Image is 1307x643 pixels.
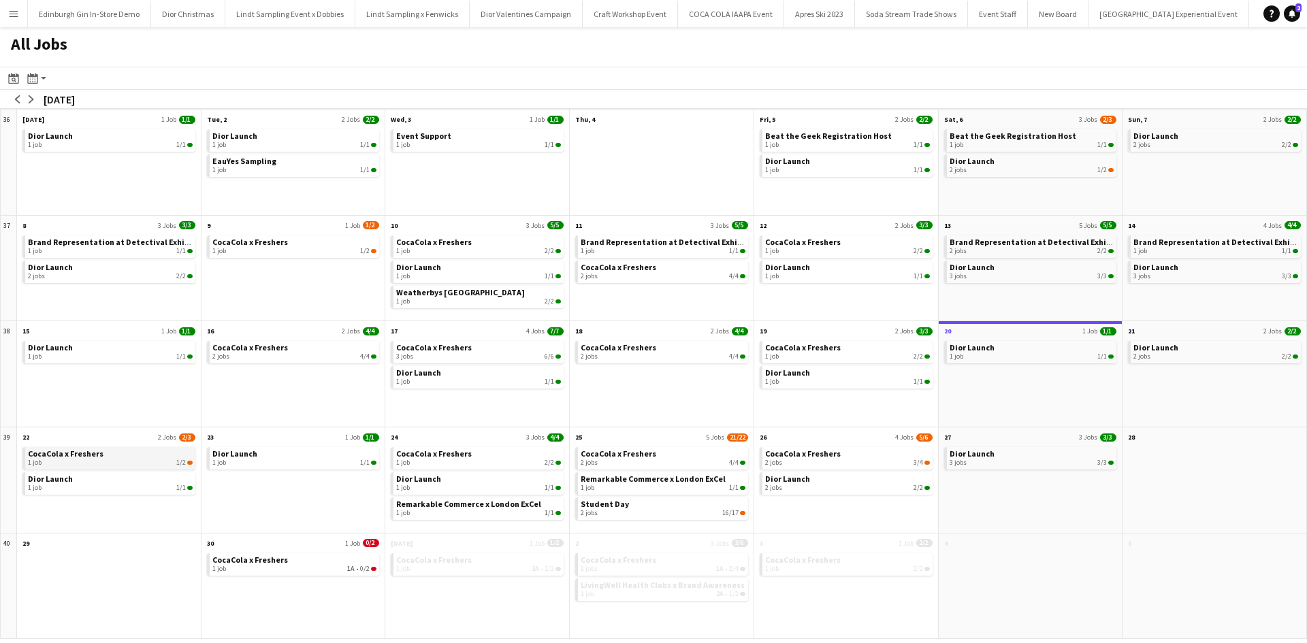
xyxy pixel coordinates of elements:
span: 1/1 [179,327,195,335]
span: Dior Launch [396,367,441,378]
span: 2/2 [1108,249,1114,253]
span: Dior Launch [765,156,810,166]
span: 12 [760,221,767,230]
span: CocaCola x Freshers [396,237,472,247]
a: Dior Launch3 jobs3/3 [950,261,1114,280]
span: Dior Launch [950,156,995,166]
div: • [581,565,745,573]
span: 2/2 [545,297,554,306]
span: 1 job [765,378,779,386]
span: 2/2 [1097,247,1107,255]
span: Dior Launch [396,474,441,484]
span: Brand Representation at Detectival Exhibition [581,237,761,247]
span: 2 jobs [765,459,782,467]
span: 2 jobs [1133,141,1150,149]
span: Brand Representation at Detectival Exhibition [950,237,1130,247]
span: 1/1 [176,247,186,255]
a: Dior Launch1 job1/1 [396,472,561,492]
a: Beat the Geek Registration Host1 job1/1 [950,129,1114,149]
span: 2 jobs [28,272,45,280]
a: CocaCola x Freshers1 job2/2 [765,553,930,573]
span: CocaCola x Freshers [765,237,841,247]
span: 1 job [581,590,594,598]
span: 1 job [396,272,410,280]
span: EauYes Sampling [212,156,276,166]
a: Dior Launch1 job1/1 [212,447,377,467]
span: 1A [347,565,355,573]
span: 2/4 [729,565,739,573]
a: 2 [1284,5,1300,22]
span: 3 Jobs [526,221,545,230]
span: 1 job [950,141,963,149]
span: 1 job [396,378,410,386]
span: 2/2 [916,116,933,124]
span: 3 jobs [1133,272,1150,280]
span: 1/2 [729,590,739,598]
a: CocaCola x Freshers1 job2/2 [765,341,930,361]
span: 2 jobs [581,459,598,467]
span: 2/2 [1285,116,1301,124]
span: 1 Job [530,115,545,124]
a: CocaCola x Freshers2 jobs4/4 [581,447,745,467]
span: 2 jobs [950,247,967,255]
span: 1/2 [545,565,554,573]
span: 1/2 [1108,168,1114,172]
span: 1 job [212,166,226,174]
span: 2/3 [1100,116,1116,124]
span: 1 job [28,459,42,467]
span: 1/1 [360,166,370,174]
span: 21 [1128,327,1135,335]
span: 2 jobs [765,484,782,492]
a: Dior Launch1 job1/1 [28,129,193,149]
span: 1/1 [176,141,186,149]
span: 1/1 [1293,249,1298,253]
span: 2 jobs [212,352,229,361]
a: Dior Launch3 jobs3/3 [1133,261,1298,280]
span: CocaCola x Freshers [765,555,841,565]
a: CocaCola x Freshers3 jobs6/6 [396,341,561,361]
span: 1 job [950,352,963,361]
span: 1 Job [1082,327,1097,335]
span: 13 [944,221,951,230]
span: 1 job [212,565,226,573]
button: New Board [1028,1,1088,27]
span: 1 job [765,565,779,573]
span: 1/1 [555,274,561,278]
span: 1 job [1133,247,1147,255]
span: Event Support [396,131,451,141]
a: CocaCola x Freshers2 jobs3/4 [765,447,930,467]
span: 2/2 [187,274,193,278]
span: 2/2 [914,484,923,492]
a: Dior Launch2 jobs1/2 [950,154,1114,174]
span: 2 Jobs [342,327,360,335]
a: Dior Launch2 jobs2/2 [1133,341,1298,361]
span: 4/4 [729,352,739,361]
span: 1/1 [360,459,370,467]
span: 2 jobs [1133,352,1150,361]
span: Dior Launch [950,342,995,352]
span: 2/2 [914,565,923,573]
span: 3/3 [1097,272,1107,280]
a: EauYes Sampling1 job1/1 [212,154,377,174]
span: 1 job [396,509,410,517]
span: 1/1 [555,143,561,147]
div: • [212,565,377,573]
a: Dior Launch3 jobs3/3 [950,447,1114,467]
span: 1/1 [545,509,554,517]
span: 1/1 [545,484,554,492]
span: 2/2 [1293,143,1298,147]
span: CocaCola x Freshers [212,342,288,352]
span: 1/1 [176,484,186,492]
div: 36 [1,110,17,216]
span: 2 jobs [581,509,598,517]
button: Dior Christmas [151,1,225,27]
span: 1/1 [729,484,739,492]
span: Tue, 2 [207,115,227,124]
span: 3/3 [179,221,195,229]
span: Dior Launch [950,262,995,272]
span: Dior Launch [765,262,810,272]
span: 2 jobs [581,565,598,573]
span: 2/2 [924,249,930,253]
span: 1 job [765,166,779,174]
span: 3/3 [916,221,933,229]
